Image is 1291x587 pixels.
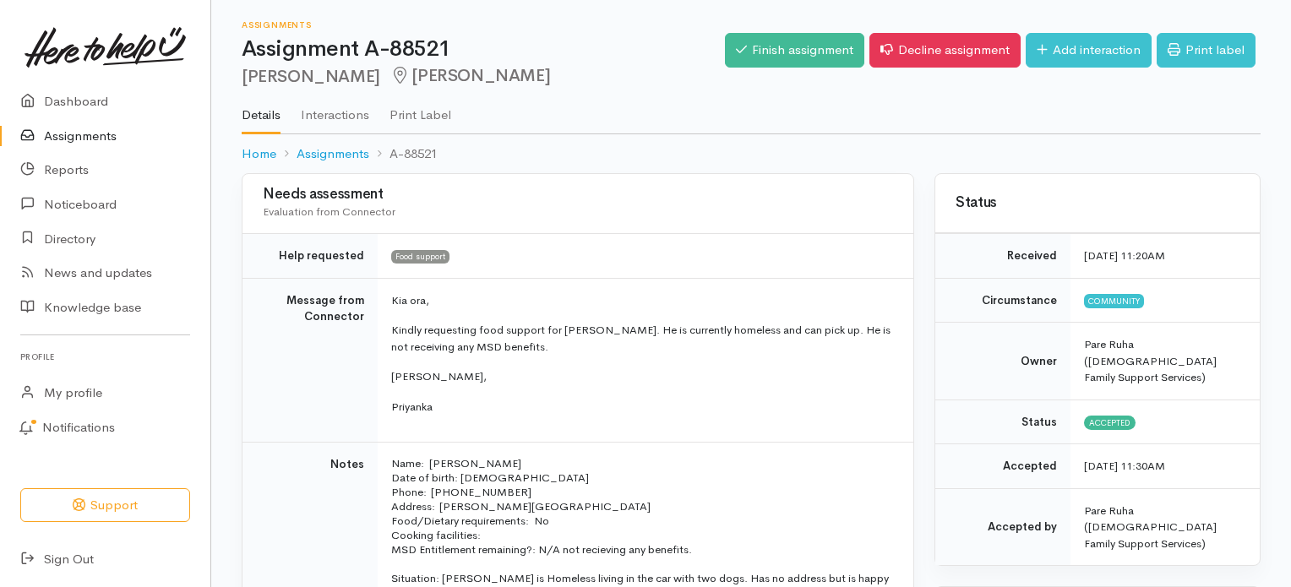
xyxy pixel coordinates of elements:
[935,399,1070,444] td: Status
[242,134,1261,174] nav: breadcrumb
[935,444,1070,489] td: Accepted
[391,399,893,416] p: Priyanka
[935,323,1070,400] td: Owner
[242,144,276,164] a: Home
[1084,248,1165,263] time: [DATE] 11:20AM
[1084,416,1136,429] span: Accepted
[391,292,893,309] p: Kia ora,
[1084,294,1144,307] span: Community
[390,65,550,86] span: [PERSON_NAME]
[935,488,1070,565] td: Accepted by
[1157,33,1256,68] a: Print label
[20,488,190,523] button: Support
[297,144,369,164] a: Assignments
[263,187,893,203] h3: Needs assessment
[391,456,893,499] p: Name: [PERSON_NAME] Date of birth: [DEMOGRAPHIC_DATA] Phone: [PHONE_NUMBER]
[369,144,438,164] li: A-88521
[242,85,281,134] a: Details
[1070,488,1260,565] td: Pare Ruha ([DEMOGRAPHIC_DATA] Family Support Services)
[391,322,893,355] p: Kindly requesting food support for [PERSON_NAME]. He is currently homeless and can pick up. He is...
[20,345,190,368] h6: Profile
[935,234,1070,279] td: Received
[263,204,395,219] span: Evaluation from Connector
[391,514,893,557] p: Food/Dietary requirements: No Cooking facilities: MSD Entitlement remaining?: N/A not recieving a...
[391,250,449,264] span: Food support
[242,37,725,62] h1: Assignment A-88521
[1026,33,1152,68] a: Add interaction
[1084,337,1217,384] span: Pare Ruha ([DEMOGRAPHIC_DATA] Family Support Services)
[242,234,378,279] td: Help requested
[1084,459,1165,473] time: [DATE] 11:30AM
[725,33,864,68] a: Finish assignment
[301,85,369,133] a: Interactions
[242,67,725,86] h2: [PERSON_NAME]
[869,33,1021,68] a: Decline assignment
[391,499,893,514] p: Address: [PERSON_NAME][GEOGRAPHIC_DATA]
[389,85,451,133] a: Print Label
[935,278,1070,323] td: Circumstance
[956,195,1239,211] h3: Status
[242,20,725,30] h6: Assignments
[391,368,893,385] p: [PERSON_NAME],
[242,278,378,443] td: Message from Connector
